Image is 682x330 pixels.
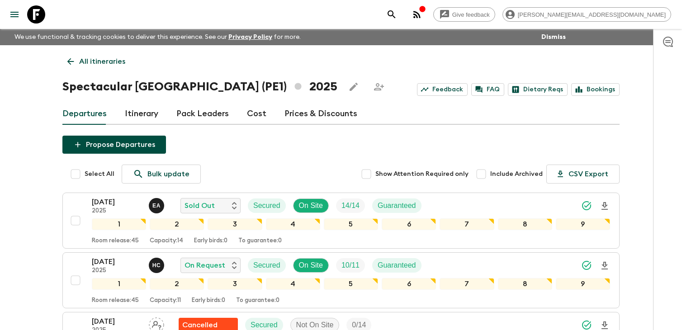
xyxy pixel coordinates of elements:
[150,297,181,304] p: Capacity: 11
[490,170,543,179] span: Include Archived
[92,267,142,274] p: 2025
[192,297,225,304] p: Early birds: 0
[440,218,494,230] div: 7
[208,218,262,230] div: 3
[556,218,610,230] div: 9
[92,256,142,267] p: [DATE]
[150,218,204,230] div: 2
[62,136,166,154] button: Propose Departures
[248,258,286,273] div: Secured
[62,103,107,125] a: Departures
[266,218,320,230] div: 4
[498,218,552,230] div: 8
[299,260,323,271] p: On Site
[440,278,494,290] div: 7
[150,278,204,290] div: 2
[149,320,164,327] span: Assign pack leader
[62,193,620,249] button: [DATE]2025Ernesto AndradeSold OutSecuredOn SiteTrip FillGuaranteed123456789Room release:45Capacit...
[149,201,166,208] span: Ernesto Andrade
[581,260,592,271] svg: Synced Successfully
[382,278,436,290] div: 6
[122,165,201,184] a: Bulk update
[62,252,620,308] button: [DATE]2025Hector Carillo On RequestSecuredOn SiteTrip FillGuaranteed123456789Room release:45Capac...
[324,278,378,290] div: 5
[599,260,610,271] svg: Download Onboarding
[176,103,229,125] a: Pack Leaders
[433,7,495,22] a: Give feedback
[228,34,272,40] a: Privacy Policy
[185,200,215,211] p: Sold Out
[375,170,469,179] span: Show Attention Required only
[383,5,401,24] button: search adventures
[5,5,24,24] button: menu
[336,258,365,273] div: Trip Fill
[546,165,620,184] button: CSV Export
[266,278,320,290] div: 4
[471,83,504,96] a: FAQ
[92,237,139,245] p: Room release: 45
[62,52,130,71] a: All itineraries
[125,103,158,125] a: Itinerary
[581,200,592,211] svg: Synced Successfully
[238,237,282,245] p: To guarantee: 0
[185,260,225,271] p: On Request
[378,260,416,271] p: Guaranteed
[498,278,552,290] div: 8
[345,78,363,96] button: Edit this itinerary
[571,83,620,96] a: Bookings
[324,218,378,230] div: 5
[370,78,388,96] span: Share this itinerary
[247,103,266,125] a: Cost
[539,31,568,43] button: Dismiss
[92,197,142,207] p: [DATE]
[599,201,610,212] svg: Download Onboarding
[194,237,227,245] p: Early birds: 0
[92,297,139,304] p: Room release: 45
[336,198,365,213] div: Trip Fill
[417,83,468,96] a: Feedback
[149,198,166,213] button: EA
[299,200,323,211] p: On Site
[378,200,416,211] p: Guaranteed
[556,278,610,290] div: 9
[62,78,337,96] h1: Spectacular [GEOGRAPHIC_DATA] (PE1) 2025
[293,198,329,213] div: On Site
[92,316,142,327] p: [DATE]
[152,262,161,269] p: H C
[447,11,495,18] span: Give feedback
[248,198,286,213] div: Secured
[253,200,280,211] p: Secured
[149,260,166,268] span: Hector Carillo
[341,260,360,271] p: 10 / 11
[149,258,166,273] button: HC
[284,103,357,125] a: Prices & Discounts
[85,170,114,179] span: Select All
[92,207,142,215] p: 2025
[293,258,329,273] div: On Site
[92,218,146,230] div: 1
[502,7,671,22] div: [PERSON_NAME][EMAIL_ADDRESS][DOMAIN_NAME]
[513,11,671,18] span: [PERSON_NAME][EMAIL_ADDRESS][DOMAIN_NAME]
[382,218,436,230] div: 6
[92,278,146,290] div: 1
[253,260,280,271] p: Secured
[152,202,161,209] p: E A
[79,56,125,67] p: All itineraries
[236,297,279,304] p: To guarantee: 0
[150,237,183,245] p: Capacity: 14
[208,278,262,290] div: 3
[11,29,304,45] p: We use functional & tracking cookies to deliver this experience. See our for more.
[341,200,360,211] p: 14 / 14
[147,169,189,179] p: Bulk update
[508,83,568,96] a: Dietary Reqs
